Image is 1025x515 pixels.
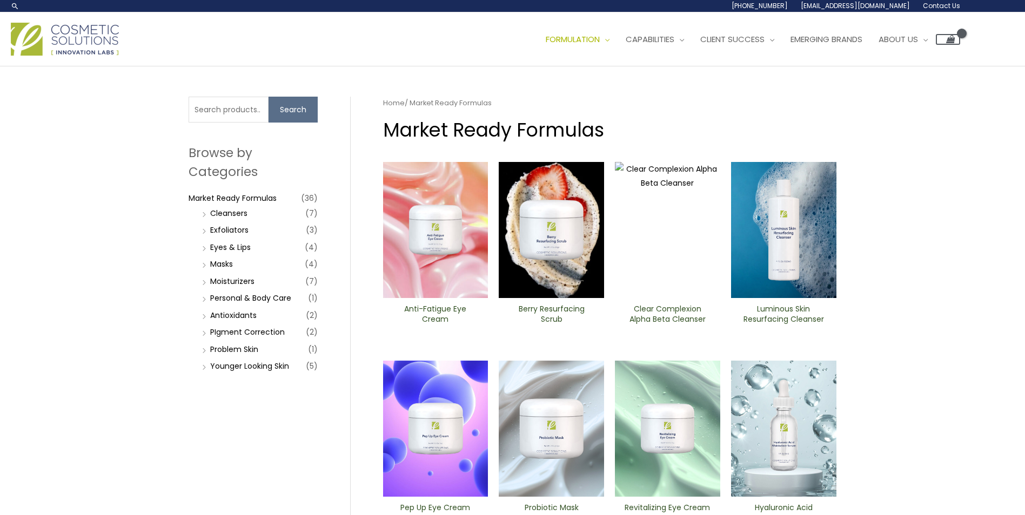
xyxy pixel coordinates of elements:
a: Eyes & Lips [210,242,251,253]
span: (36) [301,191,318,206]
a: Formulation [538,23,618,56]
span: About Us [879,33,918,45]
a: Berry Resurfacing Scrub [508,304,595,328]
span: (2) [306,324,318,340]
a: Market Ready Formulas [189,193,277,204]
a: Personal & Body Care [210,293,291,303]
a: Younger Looking Skin [210,361,289,371]
a: Clear Complexion Alpha Beta ​Cleanser [624,304,711,328]
h2: Berry Resurfacing Scrub [508,304,595,324]
span: Emerging Brands [790,33,862,45]
h2: Browse by Categories [189,144,318,180]
span: (7) [305,274,318,289]
span: (1) [308,290,318,306]
span: [PHONE_NUMBER] [732,1,788,10]
span: (5) [306,358,318,374]
h2: Anti-Fatigue Eye Cream [392,304,479,324]
span: (4) [305,256,318,272]
img: Probiotic Mask [499,361,604,497]
img: Revitalizing ​Eye Cream [615,361,720,497]
nav: Breadcrumb [383,97,836,110]
a: Problem Skin [210,344,258,355]
a: Antioxidants [210,310,257,321]
img: Cosmetic Solutions Logo [11,23,119,56]
img: Pep Up Eye Cream [383,361,488,497]
a: PIgment Correction [210,327,285,337]
button: Search [269,97,318,123]
a: Cleansers [210,208,247,219]
span: Client Success [700,33,765,45]
span: Capabilities [626,33,674,45]
h2: Clear Complexion Alpha Beta ​Cleanser [624,304,711,324]
a: Home [383,98,405,108]
a: About Us [870,23,936,56]
h2: Luminous Skin Resurfacing ​Cleanser [740,304,827,324]
a: Client Success [692,23,782,56]
span: [EMAIL_ADDRESS][DOMAIN_NAME] [801,1,910,10]
a: Search icon link [11,2,19,10]
img: Clear Complexion Alpha Beta ​Cleanser [615,162,720,298]
a: Capabilities [618,23,692,56]
a: Moisturizers [210,276,254,287]
a: View Shopping Cart, empty [936,34,960,45]
img: Anti Fatigue Eye Cream [383,162,488,298]
a: Masks [210,259,233,269]
span: (2) [306,308,318,323]
a: Emerging Brands [782,23,870,56]
span: (4) [305,240,318,255]
span: (7) [305,206,318,221]
a: Luminous Skin Resurfacing ​Cleanser [740,304,827,328]
span: (3) [306,222,318,238]
span: Contact Us [923,1,960,10]
span: (1) [308,342,318,357]
img: Luminous Skin Resurfacing ​Cleanser [731,162,836,298]
span: Formulation [546,33,600,45]
a: Anti-Fatigue Eye Cream [392,304,479,328]
nav: Site Navigation [530,23,960,56]
img: Hyaluronic moisturizer Serum [731,361,836,497]
img: Berry Resurfacing Scrub [499,162,604,298]
a: Exfoliators [210,225,249,235]
h1: Market Ready Formulas [383,117,836,143]
input: Search products… [189,97,269,123]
